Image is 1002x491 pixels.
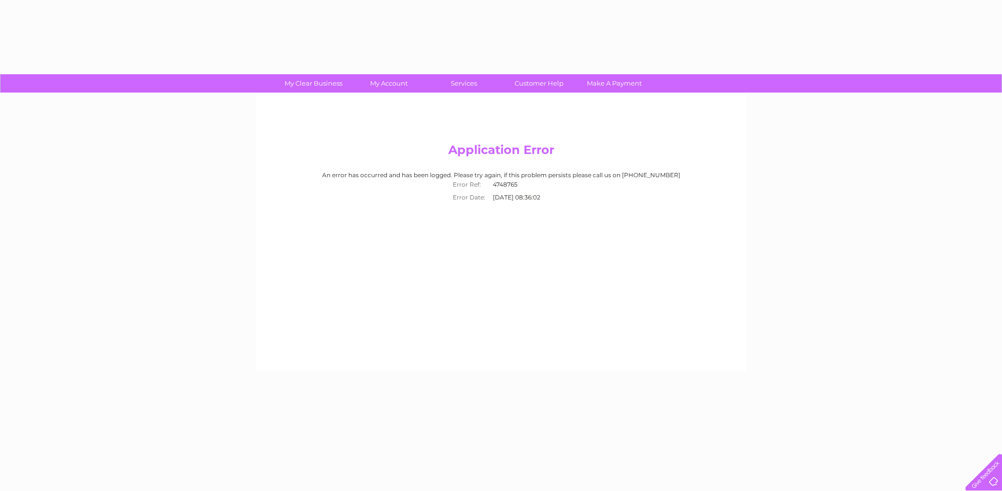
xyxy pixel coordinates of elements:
[498,74,580,93] a: Customer Help
[348,74,429,93] a: My Account
[423,74,505,93] a: Services
[266,143,737,162] h2: Application Error
[448,178,490,191] th: Error Ref:
[273,74,354,93] a: My Clear Business
[448,191,490,204] th: Error Date:
[490,191,554,204] td: [DATE] 08:36:02
[573,74,655,93] a: Make A Payment
[266,172,737,204] div: An error has occurred and has been logged. Please try again, if this problem persists please call...
[490,178,554,191] td: 4748765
